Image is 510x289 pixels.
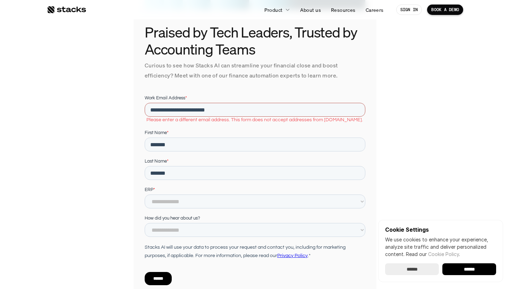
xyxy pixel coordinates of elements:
p: SIGN IN [400,7,418,12]
span: Read our . [406,251,460,257]
a: BOOK A DEMO [427,5,463,15]
a: SIGN IN [396,5,422,15]
p: Resources [331,6,356,14]
p: Careers [366,6,384,14]
p: We use cookies to enhance your experience, analyze site traffic and deliver personalized content. [385,236,496,258]
h3: Praised by Tech Leaders, Trusted by Accounting Teams [145,24,365,58]
a: Careers [362,3,388,16]
p: Product [264,6,283,14]
p: Curious to see how Stacks AI can streamline your financial close and boost efficiency? Meet with ... [145,60,365,81]
a: About us [296,3,325,16]
a: Resources [327,3,360,16]
p: BOOK A DEMO [431,7,459,12]
p: About us [300,6,321,14]
a: Cookie Policy [428,251,459,257]
p: Cookie Settings [385,227,496,232]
